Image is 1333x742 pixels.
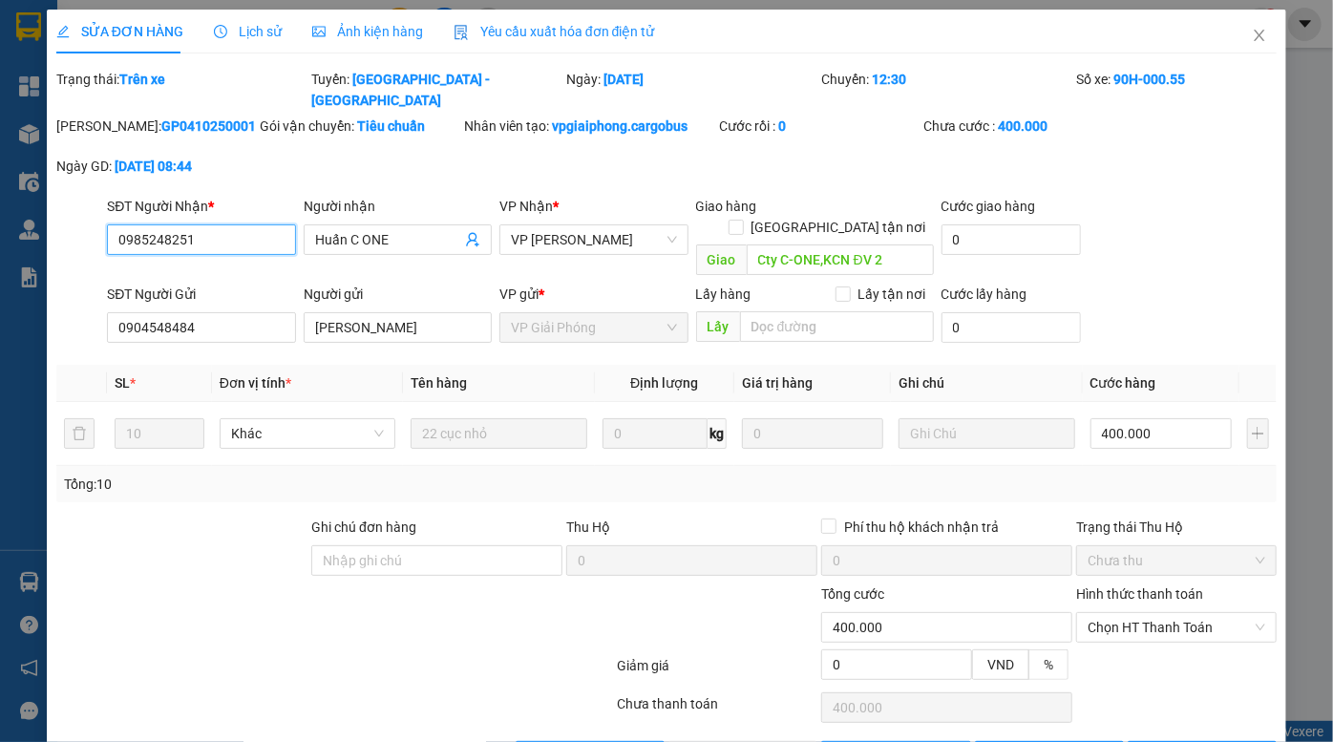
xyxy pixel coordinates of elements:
[311,545,562,576] input: Ghi chú đơn hàng
[616,655,820,689] div: Giảm giá
[161,118,256,134] b: GP0410250001
[107,196,295,217] div: SĐT Người Nhận
[511,313,676,342] span: VP Giải Phóng
[740,311,934,342] input: Dọc đường
[719,116,920,137] div: Cước rồi :
[708,418,727,449] span: kg
[1247,418,1270,449] button: plus
[566,519,610,535] span: Thu Hộ
[119,72,165,87] b: Trên xe
[942,199,1036,214] label: Cước giao hàng
[696,286,751,302] span: Lấy hàng
[564,69,819,111] div: Ngày:
[499,199,553,214] span: VP Nhận
[465,232,480,247] span: user-add
[1044,657,1053,672] span: %
[64,474,516,495] div: Tổng: 10
[778,118,786,134] b: 0
[220,375,291,391] span: Đơn vị tính
[454,24,655,39] span: Yêu cầu xuất hóa đơn điện tử
[464,116,715,137] div: Nhân viên tạo:
[819,69,1074,111] div: Chuyến:
[1113,72,1185,87] b: 90H-000.55
[630,375,698,391] span: Định lượng
[311,72,490,108] b: [GEOGRAPHIC_DATA] - [GEOGRAPHIC_DATA]
[54,69,309,111] div: Trạng thái:
[115,375,130,391] span: SL
[836,517,1006,538] span: Phí thu hộ khách nhận trả
[304,284,492,305] div: Người gửi
[56,156,257,177] div: Ngày GD:
[998,118,1047,134] b: 400.000
[56,25,70,38] span: edit
[552,118,688,134] b: vpgiaiphong.cargobus
[1074,69,1279,111] div: Số xe:
[1076,517,1277,538] div: Trạng thái Thu Hộ
[311,519,416,535] label: Ghi chú đơn hàng
[304,196,492,217] div: Người nhận
[742,418,883,449] input: 0
[899,418,1075,449] input: Ghi Chú
[696,199,757,214] span: Giao hàng
[214,24,282,39] span: Lịch sử
[411,418,587,449] input: VD: Bàn, Ghế
[616,693,820,727] div: Chưa thanh toán
[56,24,183,39] span: SỬA ĐƠN HÀNG
[851,284,934,305] span: Lấy tận nơi
[747,244,934,275] input: Dọc đường
[411,375,467,391] span: Tên hàng
[1088,546,1265,575] span: Chưa thu
[821,586,884,602] span: Tổng cước
[309,69,564,111] div: Tuyến:
[1090,375,1156,391] span: Cước hàng
[499,284,688,305] div: VP gửi
[696,244,747,275] span: Giao
[987,657,1014,672] span: VND
[115,159,192,174] b: [DATE] 08:44
[214,25,227,38] span: clock-circle
[231,419,385,448] span: Khác
[742,375,813,391] span: Giá trị hàng
[1252,28,1267,43] span: close
[942,312,1081,343] input: Cước lấy hàng
[942,286,1027,302] label: Cước lấy hàng
[511,225,676,254] span: VP Đồng Văn
[261,116,461,137] div: Gói vận chuyển:
[358,118,426,134] b: Tiêu chuẩn
[744,217,934,238] span: [GEOGRAPHIC_DATA] tận nơi
[603,72,644,87] b: [DATE]
[942,224,1081,255] input: Cước giao hàng
[454,25,469,40] img: icon
[312,24,423,39] span: Ảnh kiện hàng
[56,116,257,137] div: [PERSON_NAME]:
[696,311,740,342] span: Lấy
[107,284,295,305] div: SĐT Người Gửi
[891,365,1083,402] th: Ghi chú
[872,72,906,87] b: 12:30
[923,116,1124,137] div: Chưa cước :
[312,25,326,38] span: picture
[64,418,95,449] button: delete
[1076,586,1203,602] label: Hình thức thanh toán
[1088,613,1265,642] span: Chọn HT Thanh Toán
[1233,10,1286,63] button: Close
